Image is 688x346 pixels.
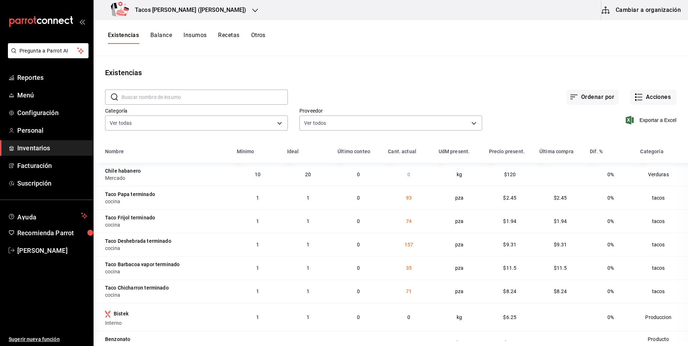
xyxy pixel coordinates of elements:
div: Benzonato [105,336,130,343]
div: Taco Frijol terminado [105,214,155,221]
div: Existencias [105,67,142,78]
span: 0 [407,314,410,320]
span: $1.94 [503,218,516,224]
span: 1 [307,314,309,320]
span: 157 [404,242,413,247]
span: 1 [307,265,309,271]
td: pza [434,279,485,303]
span: Facturación [17,161,87,170]
span: 1 [307,340,309,346]
button: Exportar a Excel [627,116,676,124]
span: 71 [406,288,412,294]
div: navigation tabs [108,32,266,44]
span: 0 [357,172,360,177]
span: $120 [504,172,516,177]
span: $1.94 [554,218,567,224]
span: 1 [256,242,259,247]
td: pza [434,256,485,279]
td: tacos [636,256,688,279]
td: pza [434,186,485,209]
span: 0 [357,218,360,224]
label: Proveedor [299,108,482,113]
span: $6.25 [503,314,516,320]
span: $9.31 [503,242,516,247]
button: open_drawer_menu [79,19,85,24]
div: Categoría [640,149,663,154]
span: 35 [406,265,412,271]
span: 1 [256,288,259,294]
span: 1 [307,242,309,247]
div: Cant. actual [388,149,416,154]
div: cocina [105,268,228,275]
label: Categoría [105,108,288,113]
span: 0% [607,172,614,177]
svg: Insumo producido [105,310,111,318]
span: 0 [407,340,410,346]
span: Recomienda Parrot [17,228,87,238]
span: $11.5 [503,265,516,271]
span: 0% [607,314,614,320]
span: Reportes [17,73,87,82]
span: 93 [406,195,412,201]
button: Ordenar por [567,90,619,105]
div: Última compra [539,149,574,154]
span: Personal [17,126,87,135]
span: 0 [407,172,410,177]
div: Taco Chicharron terminado [105,284,169,291]
span: 0 [357,242,360,247]
div: Taco Deshebrada terminado [105,237,171,245]
span: 1 [307,288,309,294]
span: $8.24 [554,288,567,294]
span: 0% [607,218,614,224]
td: kg [434,303,485,331]
span: 0 [357,265,360,271]
div: cocina [105,221,228,228]
div: Taco Papa terminado [105,191,155,198]
span: 0% [607,242,614,247]
td: pza [434,233,485,256]
span: 0% [607,195,614,201]
button: Otros [251,32,266,44]
div: Bistek [114,310,128,317]
td: pza [434,209,485,233]
a: Pregunta a Parrot AI [5,52,89,60]
span: 1 [307,195,309,201]
span: [PERSON_NAME] [17,246,87,255]
div: Mercado [105,174,228,182]
input: Buscar nombre de insumo [122,90,288,104]
span: 1 [307,218,309,224]
div: Mínimo [237,149,254,154]
span: $2.45 [554,195,567,201]
span: 0 [357,340,360,346]
span: Ver todas [110,119,132,127]
span: 0% [607,340,614,346]
span: 0 [357,314,360,320]
div: Último conteo [338,149,370,154]
span: Menú [17,90,87,100]
span: 1 [256,314,259,320]
span: Inventarios [17,143,87,153]
div: cocina [105,198,228,205]
span: 1 [256,195,259,201]
td: kg [434,163,485,186]
span: Ver todos [304,119,326,127]
span: Configuración [17,108,87,118]
span: Pregunta a Parrot AI [19,47,77,55]
td: tacos [636,279,688,303]
button: Insumos [184,32,207,44]
span: $11.5 [554,265,567,271]
td: Produccion [636,303,688,331]
td: tacos [636,186,688,209]
div: Chile habanero [105,167,141,174]
button: Balance [150,32,172,44]
button: Existencias [108,32,139,44]
span: 0 [357,288,360,294]
div: cocina [105,291,228,299]
td: tacos [636,209,688,233]
span: 1 [256,340,259,346]
td: Verduras [636,163,688,186]
span: 1 [256,218,259,224]
div: Ideal [287,149,299,154]
div: Dif. % [590,149,603,154]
